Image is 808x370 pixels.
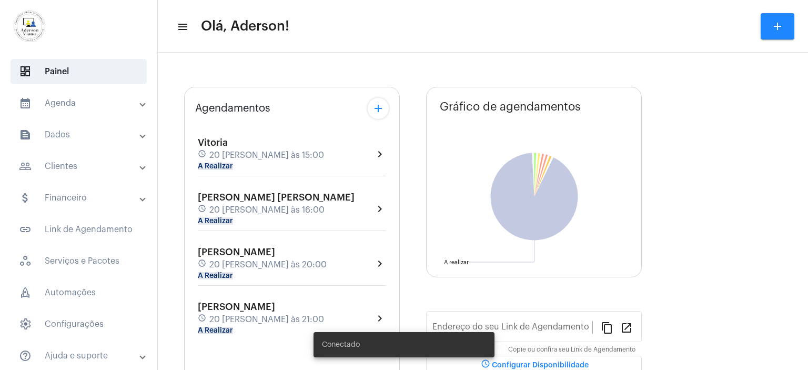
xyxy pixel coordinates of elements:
[373,257,386,270] mat-icon: chevron_right
[198,259,207,271] mat-icon: schedule
[198,272,233,279] mat-chip: A Realizar
[19,286,32,299] span: sidenav icon
[198,247,275,257] span: [PERSON_NAME]
[11,312,147,337] span: Configurações
[198,149,207,161] mat-icon: schedule
[19,160,32,173] mat-icon: sidenav icon
[19,223,32,236] mat-icon: sidenav icon
[373,203,386,215] mat-icon: chevron_right
[19,97,140,109] mat-panel-title: Agenda
[19,255,32,267] span: sidenav icon
[19,192,32,204] mat-icon: sidenav icon
[19,160,140,173] mat-panel-title: Clientes
[19,128,140,141] mat-panel-title: Dados
[373,312,386,325] mat-icon: chevron_right
[6,154,157,179] mat-expansion-panel-header: sidenav iconClientes
[620,321,633,334] mat-icon: open_in_new
[6,185,157,211] mat-expansion-panel-header: sidenav iconFinanceiro
[209,315,324,324] span: 20 [PERSON_NAME] às 21:00
[198,327,233,334] mat-chip: A Realizar
[373,148,386,161] mat-icon: chevron_right
[19,65,32,78] span: sidenav icon
[508,346,635,354] mat-hint: Copie ou confira seu Link de Agendamento
[19,192,140,204] mat-panel-title: Financeiro
[201,18,289,35] span: Olá, Aderson!
[198,138,228,147] span: Vitoria
[11,217,147,242] span: Link de Agendamento
[6,343,157,368] mat-expansion-panel-header: sidenav iconAjuda e suporte
[198,217,233,225] mat-chip: A Realizar
[372,102,385,115] mat-icon: add
[11,280,147,305] span: Automações
[444,259,469,265] text: A realizar
[209,151,324,160] span: 20 [PERSON_NAME] às 15:00
[771,20,784,33] mat-icon: add
[8,5,50,47] img: d7e3195d-0907-1efa-a796-b593d293ae59.png
[19,349,140,362] mat-panel-title: Ajuda e suporte
[322,339,360,350] span: Conectado
[19,97,32,109] mat-icon: sidenav icon
[198,204,207,216] mat-icon: schedule
[432,324,592,334] input: Link
[11,248,147,274] span: Serviços e Pacotes
[195,103,270,114] span: Agendamentos
[601,321,613,334] mat-icon: content_copy
[177,21,187,33] mat-icon: sidenav icon
[6,91,157,116] mat-expansion-panel-header: sidenav iconAgenda
[198,163,233,170] mat-chip: A Realizar
[198,302,275,312] span: [PERSON_NAME]
[19,318,32,331] span: sidenav icon
[19,349,32,362] mat-icon: sidenav icon
[6,122,157,147] mat-expansion-panel-header: sidenav iconDados
[198,193,355,202] span: [PERSON_NAME] [PERSON_NAME]
[209,260,327,269] span: 20 [PERSON_NAME] às 20:00
[198,314,207,325] mat-icon: schedule
[11,59,147,84] span: Painel
[209,205,325,215] span: 20 [PERSON_NAME] às 16:00
[440,101,581,113] span: Gráfico de agendamentos
[479,362,589,369] span: Configurar Disponibilidade
[19,128,32,141] mat-icon: sidenav icon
